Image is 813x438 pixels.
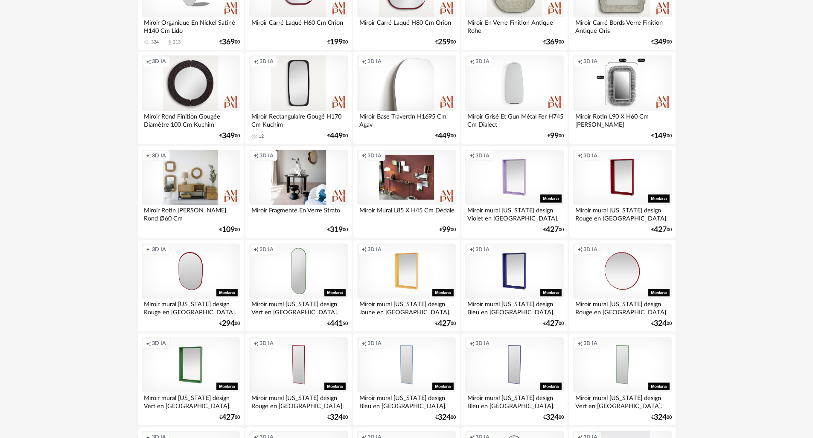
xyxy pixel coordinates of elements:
div: Miroir Organique En Nickel Satiné H140 Cm Lido [142,17,240,34]
div: € 50 [327,321,348,327]
div: € 00 [327,133,348,139]
a: Creation icon 3D IA Miroir mural [US_STATE] design Jaune en [GEOGRAPHIC_DATA]. €42700 [353,240,459,332]
span: 3D IA [259,58,274,65]
div: Miroir mural [US_STATE] design Vert en [GEOGRAPHIC_DATA]. [249,299,347,316]
a: Creation icon 3D IA Miroir mural [US_STATE] design Violet en [GEOGRAPHIC_DATA]. €42700 [461,146,567,238]
span: 441 [330,321,343,327]
span: 324 [330,415,343,421]
span: 3D IA [152,58,166,65]
a: Creation icon 3D IA Miroir Rotin L90 X H60 Cm [PERSON_NAME] €14900 [569,52,675,144]
a: Creation icon 3D IA Miroir Rectangulaire Gougé H170 Cm Kuchim 12 €44900 [245,52,351,144]
span: 3D IA [583,152,597,159]
span: Creation icon [469,58,475,65]
div: € 00 [219,227,240,233]
a: Creation icon 3D IA Miroir Grisé Et Gun Métal Fer H745 Cm Dialect €9900 [461,52,567,144]
div: 213 [173,39,181,45]
a: Creation icon 3D IA Miroir Fragmenté En Verre Strato €31900 [245,146,351,238]
a: Creation icon 3D IA Miroir Rotin [PERSON_NAME] Rond Ø60 Cm €10900 [138,146,244,238]
span: 449 [330,133,343,139]
a: Creation icon 3D IA Miroir mural [US_STATE] design Rouge en [GEOGRAPHIC_DATA]. €32400 [245,334,351,426]
span: 427 [222,415,235,421]
span: 3D IA [583,340,597,347]
div: Miroir Carré Laqué H80 Cm Orion [357,17,455,34]
span: 427 [546,227,559,233]
span: Creation icon [146,58,151,65]
span: Creation icon [254,246,259,253]
div: Miroir Fragmenté En Verre Strato [249,205,347,222]
span: Creation icon [254,58,259,65]
div: € 00 [651,227,672,233]
span: 427 [654,227,667,233]
span: 149 [654,133,667,139]
span: Creation icon [469,340,475,347]
div: Miroir mural [US_STATE] design Rouge en [GEOGRAPHIC_DATA]. [573,205,671,222]
span: 99 [550,133,559,139]
span: Creation icon [361,152,367,159]
span: 3D IA [475,340,490,347]
span: 3D IA [152,340,166,347]
div: € 00 [440,227,456,233]
div: 324 [151,39,159,45]
a: Creation icon 3D IA Miroir mural [US_STATE] design Bleu en [GEOGRAPHIC_DATA]. €32400 [353,334,459,426]
div: € 00 [327,227,348,233]
div: € 00 [543,39,564,45]
a: Creation icon 3D IA Miroir mural [US_STATE] design Rouge en [GEOGRAPHIC_DATA]. €32400 [569,240,675,332]
span: 349 [654,39,667,45]
span: 3D IA [583,58,597,65]
div: € 00 [543,227,564,233]
div: Miroir Rotin [PERSON_NAME] Rond Ø60 Cm [142,205,240,222]
span: Creation icon [577,246,583,253]
span: 449 [438,133,451,139]
a: Creation icon 3D IA Miroir mural [US_STATE] design Vert en [GEOGRAPHIC_DATA]. €44150 [245,240,351,332]
span: 427 [546,321,559,327]
span: 3D IA [367,152,382,159]
span: Creation icon [146,340,151,347]
div: Miroir mural [US_STATE] design Vert en [GEOGRAPHIC_DATA]. [142,392,240,409]
div: Miroir Base Travertin H1695 Cm Agav [357,111,455,128]
div: € 00 [327,39,348,45]
div: € 00 [651,133,672,139]
div: Miroir mural [US_STATE] design Rouge en [GEOGRAPHIC_DATA]. [573,299,671,316]
span: 3D IA [367,58,382,65]
a: Creation icon 3D IA Miroir mural [US_STATE] design Bleu en [GEOGRAPHIC_DATA]. €32400 [461,334,567,426]
span: 259 [438,39,451,45]
div: Miroir mural [US_STATE] design Violet en [GEOGRAPHIC_DATA]. [465,205,563,222]
span: Creation icon [146,246,151,253]
div: Miroir Rond Finition Gougée Diamètre 100 Cm Kuchim [142,111,240,128]
div: Miroir mural [US_STATE] design Jaune en [GEOGRAPHIC_DATA]. [357,299,455,316]
div: Miroir mural [US_STATE] design Bleu en [GEOGRAPHIC_DATA]. [357,392,455,409]
a: Creation icon 3D IA Miroir Rond Finition Gougée Diamètre 100 Cm Kuchim €34900 [138,52,244,144]
span: 427 [438,321,451,327]
div: Miroir Carré Laqué H60 Cm Orion [249,17,347,34]
div: € 00 [219,133,240,139]
span: 109 [222,227,235,233]
span: 199 [330,39,343,45]
span: Creation icon [577,340,583,347]
div: Miroir Rotin L90 X H60 Cm [PERSON_NAME] [573,111,671,128]
div: € 00 [435,415,456,421]
div: € 00 [435,39,456,45]
div: € 00 [327,415,348,421]
div: Miroir Carré Bords Verre Finition Antique Oris [573,17,671,34]
div: Miroir Grisé Et Gun Métal Fer H745 Cm Dialect [465,111,563,128]
span: Creation icon [577,152,583,159]
a: Creation icon 3D IA Miroir mural [US_STATE] design Vert en [GEOGRAPHIC_DATA]. €32400 [569,334,675,426]
div: Miroir Rectangulaire Gougé H170 Cm Kuchim [249,111,347,128]
div: Miroir Mural L85 X H45 Cm Dédale [357,205,455,222]
span: 3D IA [259,246,274,253]
span: 3D IA [367,246,382,253]
div: € 00 [543,415,564,421]
span: 3D IA [475,152,490,159]
span: 3D IA [152,246,166,253]
span: 324 [438,415,451,421]
span: Creation icon [469,246,475,253]
div: € 00 [435,133,456,139]
div: Miroir mural [US_STATE] design Rouge en [GEOGRAPHIC_DATA]. [142,299,240,316]
div: 12 [259,133,264,139]
span: 3D IA [475,58,490,65]
span: 349 [222,133,235,139]
div: € 00 [219,415,240,421]
div: € 00 [543,321,564,327]
span: 324 [654,321,667,327]
span: 319 [330,227,343,233]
